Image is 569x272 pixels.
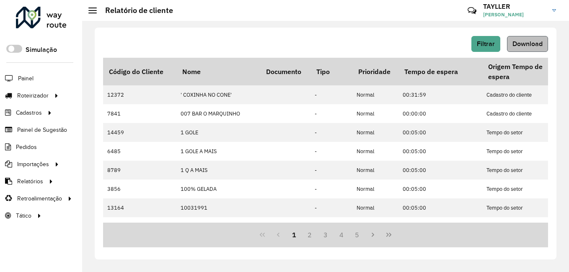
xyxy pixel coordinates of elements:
[17,126,67,134] span: Painel de Sugestão
[103,142,176,161] td: 6485
[16,211,31,220] span: Tático
[103,58,176,85] th: Código do Cliente
[482,180,566,198] td: Tempo do setor
[334,227,349,243] button: 4
[176,85,260,104] td: ' COXINHA NO CONE'
[381,227,397,243] button: Last Page
[103,123,176,142] td: 14459
[398,85,482,104] td: 00:31:59
[176,217,260,236] td: 16 BEBIDAS
[512,40,543,47] span: Download
[17,160,49,169] span: Importações
[17,177,43,186] span: Relatórios
[310,198,352,217] td: -
[398,104,482,123] td: 00:00:00
[18,74,34,83] span: Painel
[103,198,176,217] td: 13164
[477,40,495,47] span: Filtrar
[398,142,482,161] td: 00:05:00
[97,6,173,15] h2: Relatório de cliente
[483,11,546,18] span: [PERSON_NAME]
[482,58,566,85] th: Origem Tempo de espera
[482,104,566,123] td: Cadastro do cliente
[507,36,548,52] button: Download
[318,227,334,243] button: 3
[310,142,352,161] td: -
[398,161,482,180] td: 00:05:00
[103,161,176,180] td: 8789
[103,85,176,104] td: 12372
[482,123,566,142] td: Tempo do setor
[365,227,381,243] button: Next Page
[310,104,352,123] td: -
[260,58,310,85] th: Documento
[16,108,42,117] span: Cadastros
[398,217,482,236] td: 00:00:00
[176,104,260,123] td: 007 BAR O MARQUINHO
[286,227,302,243] button: 1
[310,180,352,198] td: -
[103,104,176,123] td: 7841
[310,85,352,104] td: -
[398,123,482,142] td: 00:05:00
[176,180,260,198] td: 100% GELADA
[349,227,365,243] button: 5
[398,58,482,85] th: Tempo de espera
[352,85,398,104] td: Normal
[482,142,566,161] td: Tempo do setor
[310,161,352,180] td: -
[352,217,398,236] td: Normal
[310,58,352,85] th: Tipo
[482,198,566,217] td: Tempo do setor
[483,3,546,10] h3: TAYLLER
[310,123,352,142] td: -
[352,104,398,123] td: Normal
[471,36,500,52] button: Filtrar
[26,45,57,55] label: Simulação
[16,143,37,151] span: Pedidos
[352,58,398,85] th: Prioridade
[176,198,260,217] td: 10031991
[176,142,260,161] td: 1 GOLE A MAIS
[398,198,482,217] td: 00:05:00
[352,198,398,217] td: Normal
[482,161,566,180] td: Tempo do setor
[17,91,49,100] span: Roteirizador
[352,180,398,198] td: Normal
[463,2,481,20] a: Contato Rápido
[352,161,398,180] td: Normal
[17,194,62,203] span: Retroalimentação
[103,180,176,198] td: 3856
[310,217,352,236] td: -
[176,161,260,180] td: 1 Q A MAIS
[398,180,482,198] td: 00:05:00
[176,58,260,85] th: Nome
[482,217,566,236] td: Cadastro do cliente
[302,227,318,243] button: 2
[103,217,176,236] td: 15835
[482,85,566,104] td: Cadastro do cliente
[352,142,398,161] td: Normal
[352,123,398,142] td: Normal
[176,123,260,142] td: 1 GOLE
